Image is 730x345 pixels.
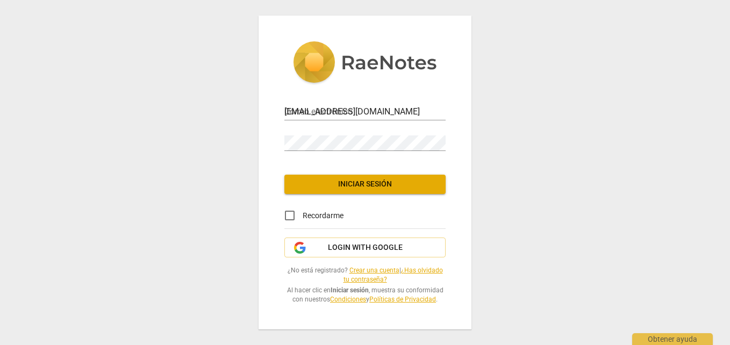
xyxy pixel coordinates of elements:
span: Login with Google [328,242,403,253]
a: Políticas de Privacidad [369,296,436,303]
img: 5ac2273c67554f335776073100b6d88f.svg [293,41,437,85]
span: Al hacer clic en , muestra su conformidad con nuestros y . [284,286,446,304]
a: ¿Has olvidado tu contraseña? [343,267,443,283]
span: Iniciar sesión [293,179,437,190]
b: Iniciar sesión [331,286,369,294]
a: Condiciones [330,296,366,303]
button: Iniciar sesión [284,175,446,194]
span: Recordarme [303,210,343,221]
div: Obtener ayuda [632,333,713,345]
span: ¿No está registrado? | [284,266,446,284]
a: Crear una cuenta [349,267,399,274]
button: Login with Google [284,238,446,258]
